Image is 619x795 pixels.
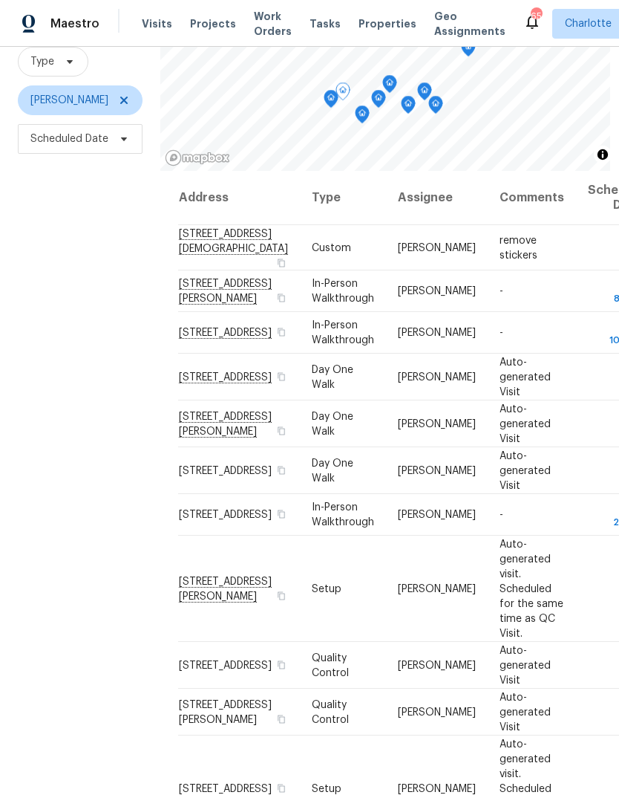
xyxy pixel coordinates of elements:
button: Copy Address [275,256,288,269]
span: [PERSON_NAME] [398,783,476,794]
span: Charlotte [565,16,612,31]
button: Copy Address [275,325,288,339]
span: Day One Walk [312,458,353,483]
span: [PERSON_NAME] [398,286,476,296]
span: Tasks [309,19,341,29]
button: Copy Address [275,291,288,305]
div: Map marker [382,75,397,98]
span: [STREET_ADDRESS][PERSON_NAME] [179,699,272,724]
span: Auto-generated Visit [500,450,551,490]
div: Map marker [401,96,416,119]
span: In-Person Walkthrough [312,320,374,345]
div: Map marker [355,106,370,129]
button: Copy Address [275,781,288,794]
span: Work Orders [254,9,292,39]
div: Map marker [428,96,443,119]
div: 65 [531,9,541,24]
span: In-Person Walkthrough [312,502,374,528]
span: [PERSON_NAME] [30,93,108,108]
span: Day One Walk [312,364,353,389]
button: Copy Address [275,588,288,602]
span: In-Person Walkthrough [312,279,374,304]
span: [PERSON_NAME] [398,418,476,429]
span: Setup [312,583,341,594]
button: Copy Address [275,369,288,383]
span: [PERSON_NAME] [398,510,476,520]
span: [STREET_ADDRESS] [179,510,272,520]
span: [STREET_ADDRESS] [179,465,272,476]
th: Assignee [386,171,488,225]
span: Setup [312,783,341,794]
span: [PERSON_NAME] [398,707,476,717]
span: [STREET_ADDRESS] [179,660,272,670]
div: Map marker [335,82,350,106]
span: Toggle attribution [598,146,607,163]
div: Map marker [461,39,476,62]
span: Visits [142,16,172,31]
span: Type [30,54,54,69]
th: Address [178,171,300,225]
span: Properties [358,16,416,31]
span: Auto-generated Visit [500,645,551,685]
span: [PERSON_NAME] [398,371,476,382]
span: Maestro [50,16,99,31]
span: - [500,510,503,520]
span: remove stickers [500,235,537,260]
th: Comments [488,171,576,225]
span: Auto-generated visit. Scheduled for the same time as QC Visit. [500,539,563,638]
span: Auto-generated Visit [500,357,551,397]
span: [PERSON_NAME] [398,242,476,253]
div: Map marker [324,90,338,113]
button: Copy Address [275,658,288,671]
span: [PERSON_NAME] [398,583,476,594]
span: Auto-generated Visit [500,403,551,444]
span: [PERSON_NAME] [398,660,476,670]
div: Map marker [417,82,432,106]
span: Quality Control [312,699,349,724]
button: Toggle attribution [594,146,612,163]
button: Copy Address [275,712,288,725]
button: Copy Address [275,507,288,521]
th: Type [300,171,386,225]
span: - [500,328,503,338]
span: Custom [312,242,351,253]
span: Projects [190,16,236,31]
a: Mapbox homepage [165,149,230,166]
span: Scheduled Date [30,132,108,146]
div: Map marker [371,90,386,113]
span: Geo Assignments [434,9,505,39]
span: [PERSON_NAME] [398,465,476,476]
span: Day One Walk [312,411,353,436]
button: Copy Address [275,424,288,437]
span: [PERSON_NAME] [398,328,476,338]
span: Quality Control [312,652,349,678]
span: [STREET_ADDRESS] [179,783,272,794]
span: Auto-generated Visit [500,692,551,732]
span: - [500,286,503,296]
button: Copy Address [275,463,288,476]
